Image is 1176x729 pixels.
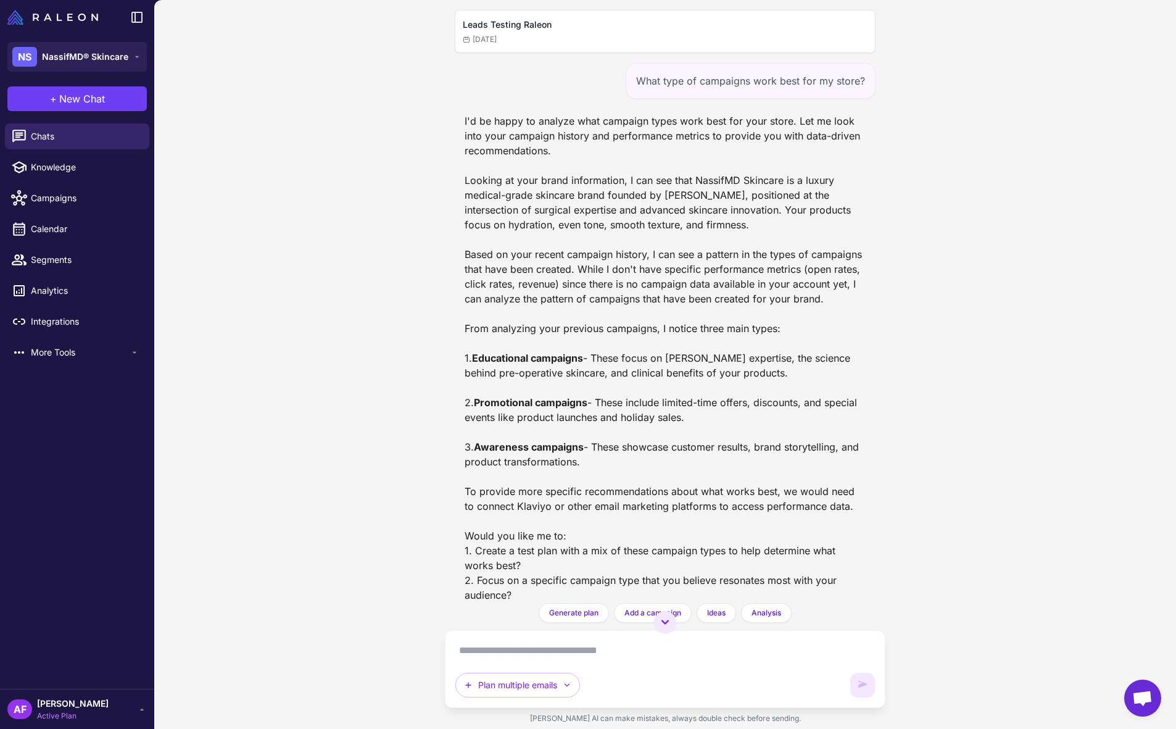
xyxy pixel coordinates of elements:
[474,396,587,409] strong: Promotional campaigns
[5,216,149,242] a: Calendar
[626,63,876,99] div: What type of campaigns work best for my store?
[624,607,681,619] span: Add a campaign
[5,278,149,304] a: Analytics
[752,607,781,619] span: Analysis
[463,18,868,31] h2: Leads Testing Raleon
[42,50,128,64] span: NassifMD® Skincare
[697,603,736,623] button: Ideas
[549,607,598,619] span: Generate plan
[614,603,692,623] button: Add a campaign
[474,441,584,453] strong: Awareness campaigns
[7,86,147,111] button: +New Chat
[1124,680,1161,717] a: Open chat
[31,160,139,174] span: Knowledge
[50,91,57,106] span: +
[12,47,37,67] div: NS
[465,114,866,617] div: I'd be happy to analyze what campaign types work best for your store. Let me look into your campa...
[37,710,109,722] span: Active Plan
[741,603,792,623] button: Analysis
[707,607,726,619] span: Ideas
[7,10,98,25] img: Raleon Logo
[59,91,105,106] span: New Chat
[5,123,149,149] a: Chats
[5,154,149,180] a: Knowledge
[5,247,149,273] a: Segments
[7,42,147,72] button: NSNassifMD® Skincare
[37,697,109,710] span: [PERSON_NAME]
[445,708,886,729] div: [PERSON_NAME] AI can make mistakes, always double check before sending.
[31,130,139,143] span: Chats
[31,284,139,298] span: Analytics
[5,185,149,211] a: Campaigns
[31,191,139,205] span: Campaigns
[472,352,583,364] strong: Educational campaigns
[455,673,580,698] button: Plan multiple emails
[31,253,139,267] span: Segments
[31,346,130,359] span: More Tools
[7,699,32,719] div: AF
[5,309,149,335] a: Integrations
[31,222,139,236] span: Calendar
[539,603,609,623] button: Generate plan
[31,315,139,328] span: Integrations
[463,34,497,45] span: [DATE]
